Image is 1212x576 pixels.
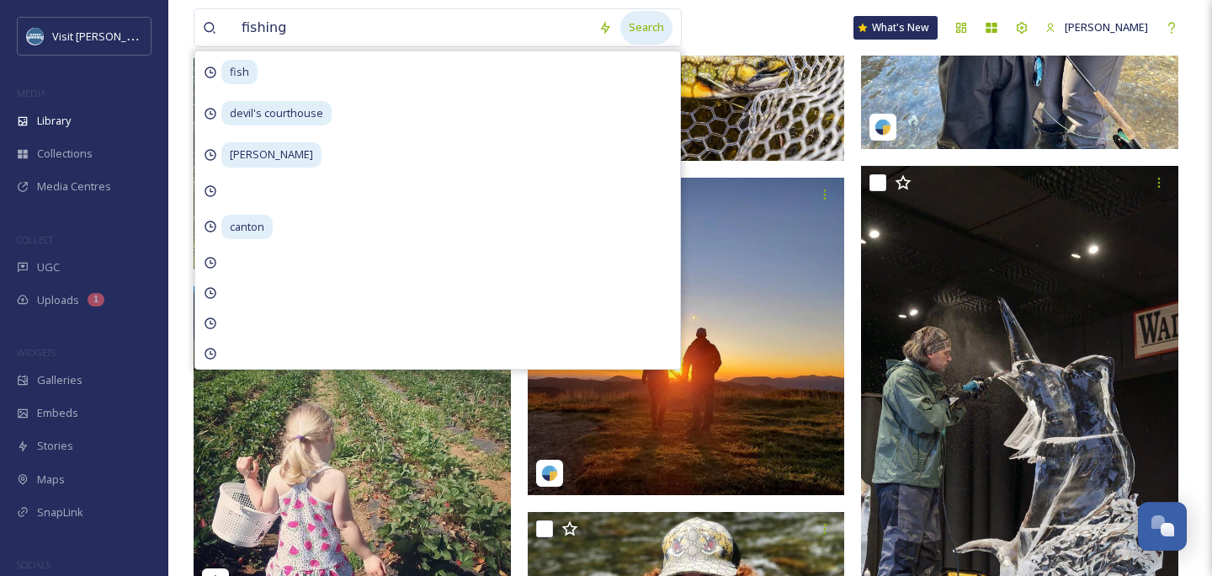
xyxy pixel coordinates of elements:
img: snapsea-logo.png [874,119,891,136]
div: Search [620,11,672,44]
img: cabelltice_05052025_17948554451451840.jpg [194,58,511,270]
a: What's New [853,16,938,40]
span: Uploads [37,292,79,308]
span: WIDGETS [17,346,56,359]
img: images.png [27,28,44,45]
span: Library [37,113,71,129]
span: fish [221,60,258,84]
span: Visit [PERSON_NAME] [52,28,159,44]
span: SnapLink [37,504,83,520]
span: Media Centres [37,179,111,195]
div: 1 [88,293,104,307]
a: [PERSON_NAME] [1037,11,1156,44]
span: canton [221,215,273,239]
span: MEDIA [17,87,46,99]
span: COLLECT [17,233,53,246]
span: Embeds [37,405,78,421]
span: Galleries [37,372,82,388]
span: [PERSON_NAME] [1065,19,1148,35]
img: snapsea-logo.png [541,465,558,482]
span: Collections [37,146,93,162]
span: UGC [37,259,60,275]
span: devil's courthouse [221,101,332,125]
span: SOCIALS [17,558,50,571]
span: Maps [37,472,65,488]
button: Open Chat [1138,502,1187,551]
span: [PERSON_NAME] [221,142,322,167]
img: fishhiketravel_05052025_17926805900124863.jpg [528,178,845,495]
span: Stories [37,438,73,454]
input: Search your library [233,9,590,46]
